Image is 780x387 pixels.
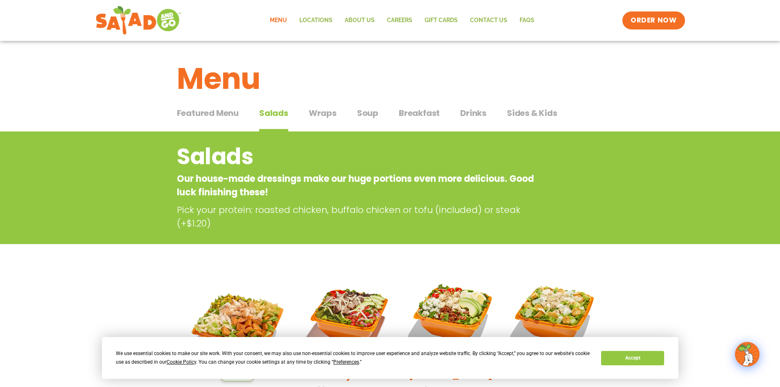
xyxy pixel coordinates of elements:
a: ORDER NOW [622,11,685,29]
img: Product photo for Cobb Salad [406,272,495,361]
span: Wraps [309,107,337,119]
a: GIFT CARDS [418,11,464,30]
div: Tabbed content [177,104,604,132]
div: Cookie Consent Prompt [102,337,678,379]
a: About Us [339,11,381,30]
span: Drinks [460,107,486,119]
a: Careers [381,11,418,30]
span: Soup [357,107,378,119]
h1: Menu [177,57,604,101]
a: FAQs [513,11,540,30]
nav: Menu [264,11,540,30]
img: wpChatIcon [736,343,759,366]
button: Accept [601,351,664,365]
a: Locations [293,11,339,30]
img: Product photo for Fajita Salad [304,272,393,361]
h2: Salads [177,140,538,173]
span: Breakfast [399,107,440,119]
span: Sides & Kids [507,107,557,119]
img: Product photo for Southwest Harvest Salad [183,272,292,381]
a: Contact Us [464,11,513,30]
span: Cookie Policy [167,359,196,365]
span: Salads [259,107,288,119]
a: Menu [264,11,293,30]
img: new-SAG-logo-768×292 [95,4,182,37]
p: Our house-made dressings make our huge portions even more delicious. Good luck finishing these! [177,172,538,199]
span: Preferences [333,359,359,365]
span: Featured Menu [177,107,239,119]
span: ORDER NOW [631,16,676,25]
div: We use essential cookies to make our site work. With your consent, we may also use non-essential ... [116,349,591,367]
img: Product photo for Caesar Salad [508,272,597,361]
p: Pick your protein: roasted chicken, buffalo chicken or tofu (included) or steak (+$1.20) [177,203,541,230]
